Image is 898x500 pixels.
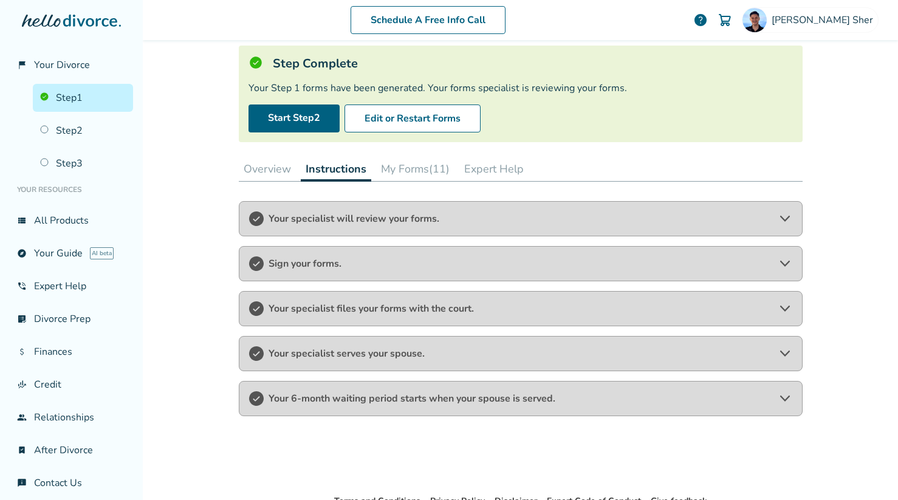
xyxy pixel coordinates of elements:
div: Your Step 1 forms have been generated. Your forms specialist is reviewing your forms. [248,81,793,95]
span: chat_info [17,478,27,488]
a: Step1 [33,84,133,112]
span: Your specialist will review your forms. [269,212,773,225]
iframe: Chat Widget [837,442,898,500]
a: Schedule A Free Info Call [351,6,506,34]
a: list_alt_checkDivorce Prep [10,305,133,333]
a: Start Step2 [248,104,340,132]
span: [PERSON_NAME] Sher [772,13,878,27]
span: group [17,413,27,422]
a: attach_moneyFinances [10,338,133,366]
a: help [693,13,708,27]
span: bookmark_check [17,445,27,455]
a: chat_infoContact Us [10,469,133,497]
a: bookmark_checkAfter Divorce [10,436,133,464]
button: Overview [239,157,296,181]
span: Your specialist files your forms with the court. [269,302,773,315]
a: phone_in_talkExpert Help [10,272,133,300]
a: view_listAll Products [10,207,133,235]
span: AI beta [90,247,114,259]
a: exploreYour GuideAI beta [10,239,133,267]
a: finance_modeCredit [10,371,133,399]
h5: Step Complete [273,55,358,72]
span: Your 6-month waiting period starts when your spouse is served. [269,392,773,405]
button: Edit or Restart Forms [344,104,481,132]
span: flag_2 [17,60,27,70]
a: flag_2Your Divorce [10,51,133,79]
span: Your Divorce [34,58,90,72]
span: explore [17,248,27,258]
span: Your specialist serves your spouse. [269,347,773,360]
a: Step3 [33,149,133,177]
span: attach_money [17,347,27,357]
span: phone_in_talk [17,281,27,291]
img: Omar Sher [742,8,767,32]
li: Your Resources [10,177,133,202]
a: groupRelationships [10,403,133,431]
a: Step2 [33,117,133,145]
span: finance_mode [17,380,27,389]
span: list_alt_check [17,314,27,324]
img: Cart [718,13,732,27]
span: view_list [17,216,27,225]
span: Sign your forms. [269,257,773,270]
button: My Forms(11) [376,157,454,181]
button: Expert Help [459,157,529,181]
button: Instructions [301,157,371,182]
